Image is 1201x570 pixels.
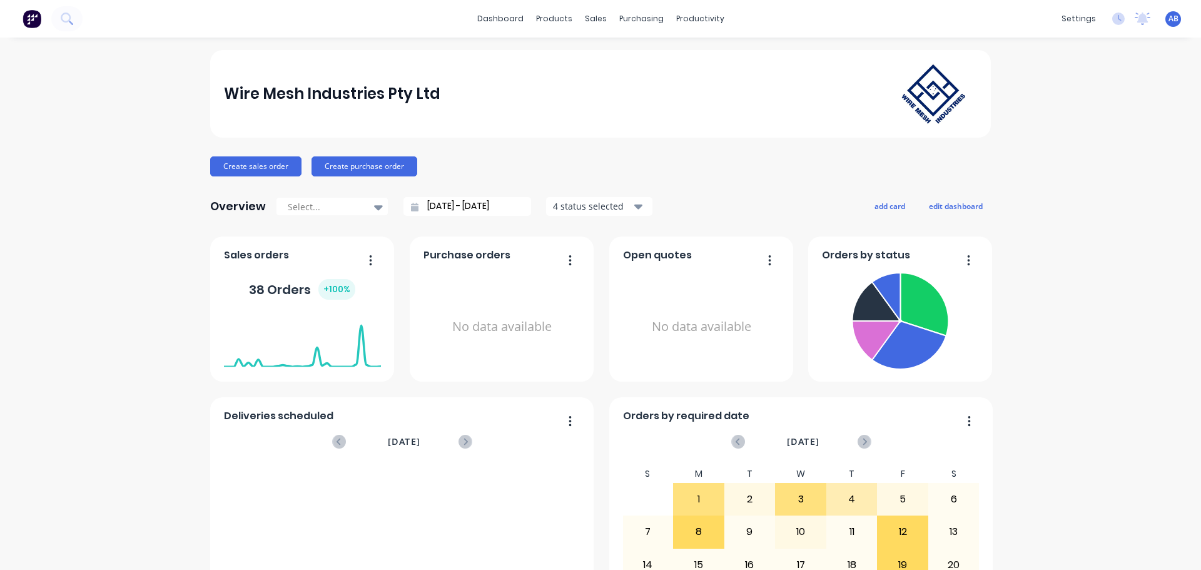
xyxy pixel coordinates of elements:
[775,465,826,483] div: W
[623,409,749,424] span: Orders by required date
[318,279,355,300] div: + 100 %
[928,465,980,483] div: S
[673,465,724,483] div: M
[553,200,632,213] div: 4 status selected
[623,248,692,263] span: Open quotes
[224,248,289,263] span: Sales orders
[670,9,731,28] div: productivity
[388,435,420,449] span: [DATE]
[471,9,530,28] a: dashboard
[826,465,878,483] div: T
[787,435,819,449] span: [DATE]
[423,268,580,386] div: No data available
[724,465,776,483] div: T
[827,484,877,515] div: 4
[822,248,910,263] span: Orders by status
[613,9,670,28] div: purchasing
[674,516,724,547] div: 8
[312,156,417,176] button: Create purchase order
[623,516,673,547] div: 7
[623,268,780,386] div: No data available
[530,9,579,28] div: products
[224,81,440,106] div: Wire Mesh Industries Pty Ltd
[866,198,913,214] button: add card
[725,484,775,515] div: 2
[1168,13,1178,24] span: AB
[827,516,877,547] div: 11
[929,516,979,547] div: 13
[776,516,826,547] div: 10
[878,484,928,515] div: 5
[878,516,928,547] div: 12
[725,516,775,547] div: 9
[23,9,41,28] img: Factory
[210,194,266,219] div: Overview
[1055,9,1102,28] div: settings
[674,484,724,515] div: 1
[877,465,928,483] div: F
[546,197,652,216] button: 4 status selected
[776,484,826,515] div: 3
[929,484,979,515] div: 6
[622,465,674,483] div: S
[249,279,355,300] div: 38 Orders
[423,248,510,263] span: Purchase orders
[889,52,977,136] img: Wire Mesh Industries Pty Ltd
[210,156,302,176] button: Create sales order
[921,198,991,214] button: edit dashboard
[579,9,613,28] div: sales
